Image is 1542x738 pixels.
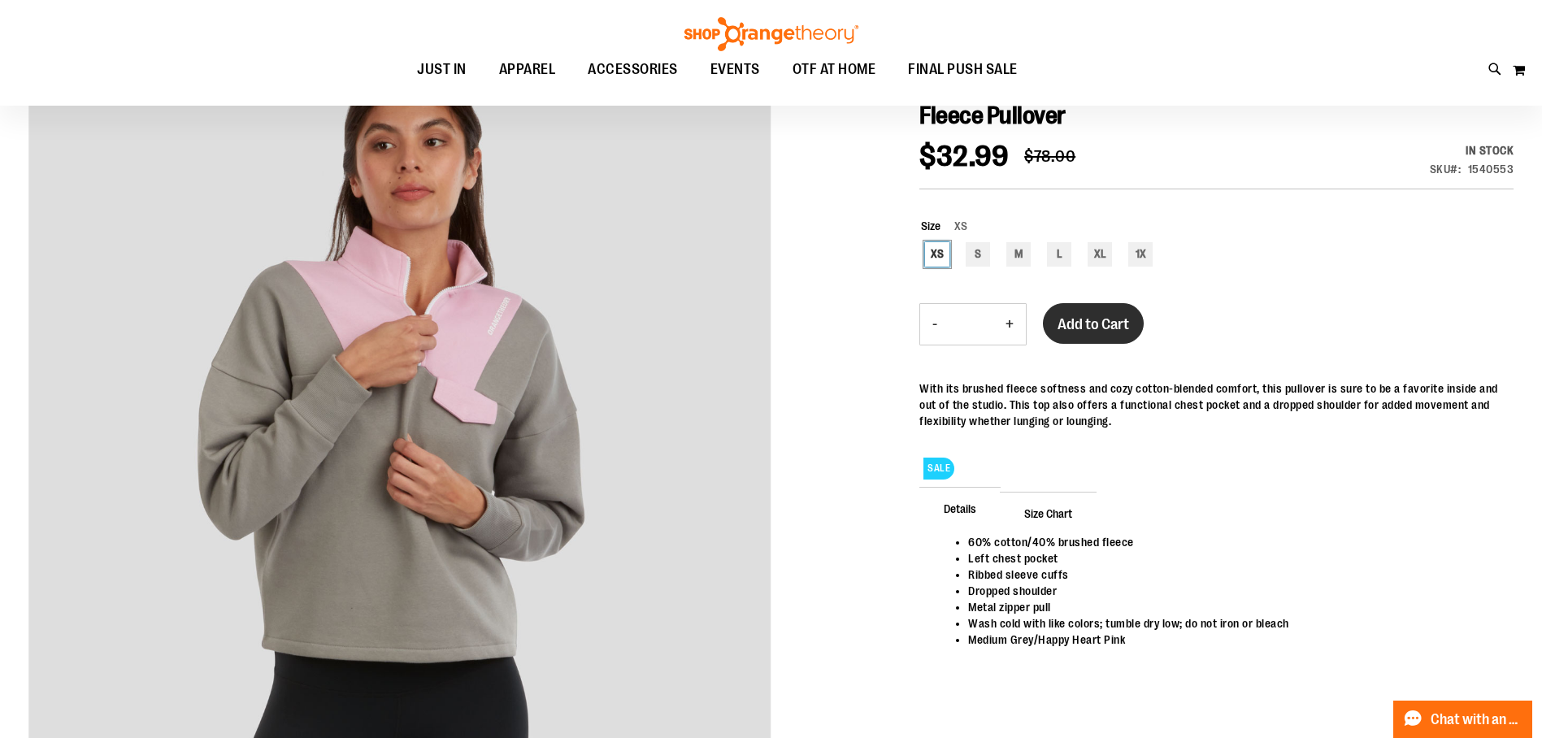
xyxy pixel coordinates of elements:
[1000,492,1097,534] span: Size Chart
[417,51,467,88] span: JUST IN
[1043,303,1144,344] button: Add to Cart
[919,380,1514,429] div: With its brushed fleece softness and cozy cotton-blended comfort, this pullover is sure to be a f...
[710,51,760,88] span: EVENTS
[694,51,776,89] a: EVENTS
[968,550,1497,567] li: Left chest pocket
[919,102,1066,129] span: Fleece Pullover
[920,304,949,345] button: Decrease product quantity
[1058,315,1129,333] span: Add to Cart
[921,219,940,232] span: Size
[892,51,1034,89] a: FINAL PUSH SALE
[1431,712,1522,727] span: Chat with an Expert
[793,51,876,88] span: OTF AT HOME
[1024,147,1075,166] span: $78.00
[483,51,572,88] a: APPAREL
[968,583,1497,599] li: Dropped shoulder
[968,534,1497,550] li: 60% cotton/40% brushed fleece
[588,51,678,88] span: ACCESSORIES
[968,567,1497,583] li: Ribbed sleeve cuffs
[919,487,1001,529] span: Details
[1393,701,1533,738] button: Chat with an Expert
[1006,242,1031,267] div: M
[401,51,483,89] a: JUST IN
[940,219,967,232] span: XS
[968,632,1497,648] li: Medium Grey/Happy Heart Pink
[1088,242,1112,267] div: XL
[968,599,1497,615] li: Metal zipper pull
[1468,161,1514,177] div: 1540553
[1128,242,1153,267] div: 1X
[923,458,954,480] span: SALE
[993,304,1026,345] button: Increase product quantity
[908,51,1018,88] span: FINAL PUSH SALE
[949,305,993,344] input: Product quantity
[925,242,949,267] div: XS
[1430,142,1514,158] div: Availability
[682,17,861,51] img: Shop Orangetheory
[968,615,1497,632] li: Wash cold with like colors; tumble dry low; do not iron or bleach
[966,242,990,267] div: S
[919,140,1008,173] span: $32.99
[571,51,694,89] a: ACCESSORIES
[499,51,556,88] span: APPAREL
[776,51,893,89] a: OTF AT HOME
[1047,242,1071,267] div: L
[1430,163,1462,176] strong: SKU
